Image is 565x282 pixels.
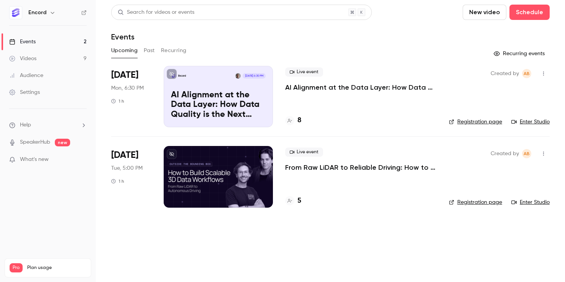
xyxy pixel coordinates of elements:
[10,7,22,19] img: Encord
[243,73,265,79] span: [DATE] 6:30 PM
[9,121,87,129] li: help-dropdown-opener
[524,69,530,78] span: AB
[285,196,301,206] a: 5
[463,5,506,20] button: New video
[285,83,437,92] a: AI Alignment at the Data Layer: How Data Quality is the Next Frontier in AI
[9,89,40,96] div: Settings
[161,44,187,57] button: Recurring
[449,198,502,206] a: Registration page
[297,196,301,206] h4: 5
[111,66,151,127] div: Oct 27 Mon, 6:30 PM (Europe/London)
[111,98,124,104] div: 1 h
[9,72,43,79] div: Audience
[285,67,323,77] span: Live event
[491,69,519,78] span: Created by
[55,139,70,146] span: new
[164,66,273,127] a: AI Alignment at the Data Layer: How Data Quality is the Next Frontier in AIEncordJames Clough[DAT...
[111,178,124,184] div: 1 h
[111,44,138,57] button: Upcoming
[297,115,301,126] h4: 8
[9,38,36,46] div: Events
[20,121,31,129] span: Help
[27,265,86,271] span: Plan usage
[77,156,87,163] iframe: Noticeable Trigger
[111,164,143,172] span: Tue, 5:00 PM
[490,48,550,60] button: Recurring events
[171,90,266,120] p: AI Alignment at the Data Layer: How Data Quality is the Next Frontier in AI
[522,69,531,78] span: Annabel Benjamin
[118,8,194,16] div: Search for videos or events
[511,118,550,126] a: Enter Studio
[178,74,186,78] p: Encord
[111,149,138,161] span: [DATE]
[10,263,23,272] span: Pro
[111,146,151,207] div: Oct 28 Tue, 5:00 PM (Europe/London)
[111,69,138,81] span: [DATE]
[509,5,550,20] button: Schedule
[285,148,323,157] span: Live event
[111,32,135,41] h1: Events
[449,118,502,126] a: Registration page
[285,115,301,126] a: 8
[524,149,530,158] span: AB
[111,84,144,92] span: Mon, 6:30 PM
[235,73,241,79] img: James Clough
[20,156,49,164] span: What's new
[285,163,437,172] a: From Raw LiDAR to Reliable Driving: How to Build Scalable 3D Data Workflows
[511,198,550,206] a: Enter Studio
[522,149,531,158] span: Annabel Benjamin
[144,44,155,57] button: Past
[9,55,36,62] div: Videos
[28,9,46,16] h6: Encord
[491,149,519,158] span: Created by
[20,138,50,146] a: SpeakerHub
